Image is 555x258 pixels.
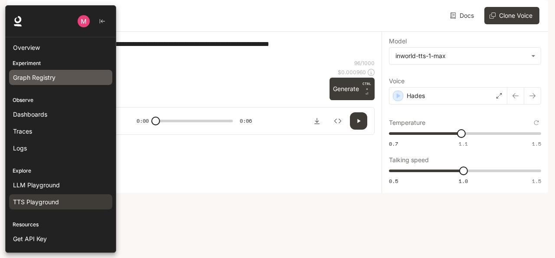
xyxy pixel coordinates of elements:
p: Observe [6,96,116,104]
p: Experiment [6,59,116,67]
a: Dashboards [9,107,112,122]
p: Talking speed [389,157,429,163]
a: Docs [448,7,477,24]
span: Logs [13,144,27,153]
button: User avatar [75,13,92,30]
button: Inspect [329,112,346,130]
span: 1.1 [459,140,468,147]
a: Graph Registry [9,70,112,85]
p: Hades [407,91,425,100]
span: 0:00 [137,117,149,125]
span: 1.5 [532,140,541,147]
p: CTRL + [362,81,371,91]
span: Overview [13,43,40,52]
p: ⏎ [362,81,371,97]
a: LLM Playground [9,177,112,193]
button: GenerateCTRL +⏎ [330,78,375,100]
a: Overview [9,40,112,55]
span: 1.0 [459,177,468,185]
span: LLM Playground [13,180,60,189]
p: 96 / 1000 [354,59,375,67]
span: 0:06 [240,117,252,125]
button: Clone Voice [484,7,539,24]
div: inworld-tts-1-max [389,48,541,64]
button: Reset to default [532,118,541,127]
span: Dashboards [13,110,47,119]
span: 1.5 [532,177,541,185]
span: Traces [13,127,32,136]
p: Model [389,38,407,44]
span: Graph Registry [13,73,55,82]
a: Traces [9,124,112,139]
p: $ 0.000960 [338,69,366,76]
button: Download audio [308,112,326,130]
span: 0.5 [389,177,398,185]
a: Logs [9,140,112,156]
p: Explore [6,167,116,175]
img: User avatar [78,15,90,27]
p: Temperature [389,120,425,126]
span: 0.7 [389,140,398,147]
div: inworld-tts-1-max [395,52,527,60]
p: Voice [389,78,405,84]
